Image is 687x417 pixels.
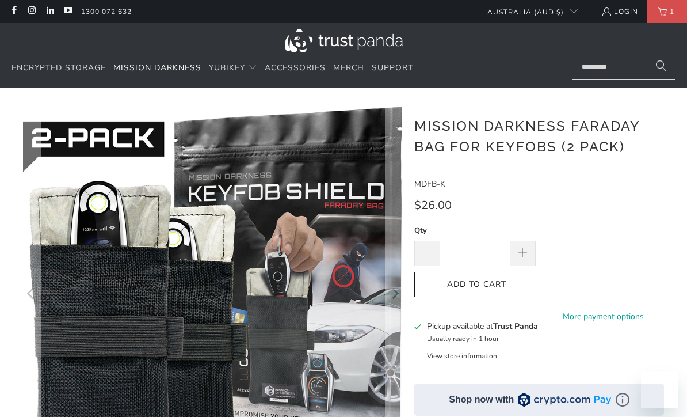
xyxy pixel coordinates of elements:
h3: Pickup available at [427,320,538,332]
img: Trust Panda Australia [285,29,403,52]
a: 1300 072 632 [81,5,132,18]
span: Add to Cart [426,280,527,290]
a: Login [601,5,638,18]
b: Trust Panda [493,321,538,332]
h1: Mission Darkness Faraday Bag for Keyfobs (2 pack) [414,113,664,157]
span: MDFB-K [414,179,445,189]
a: Encrypted Storage [12,55,106,82]
span: Mission Darkness [113,62,201,73]
a: Mission Darkness [113,55,201,82]
a: Trust Panda Australia on Facebook [9,7,18,16]
label: Qty [414,224,536,237]
span: $26.00 [414,198,452,213]
summary: YubiKey [209,55,257,82]
button: View store information [427,351,497,361]
div: Shop now with [449,393,514,406]
span: Accessories [265,62,326,73]
input: Search... [572,55,675,80]
a: More payment options [543,310,664,323]
a: Accessories [265,55,326,82]
a: Trust Panda Australia on YouTube [63,7,72,16]
button: Search [647,55,675,80]
small: Usually ready in 1 hour [427,334,499,343]
span: Support [372,62,413,73]
iframe: Button to launch messaging window [641,371,678,408]
nav: Translation missing: en.navigation.header.main_nav [12,55,413,82]
span: Merch [333,62,364,73]
a: Trust Panda Australia on Instagram [26,7,36,16]
a: Trust Panda Australia on LinkedIn [45,7,55,16]
a: Support [372,55,413,82]
span: YubiKey [209,62,245,73]
span: Encrypted Storage [12,62,106,73]
button: Add to Cart [414,272,539,298]
a: Merch [333,55,364,82]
